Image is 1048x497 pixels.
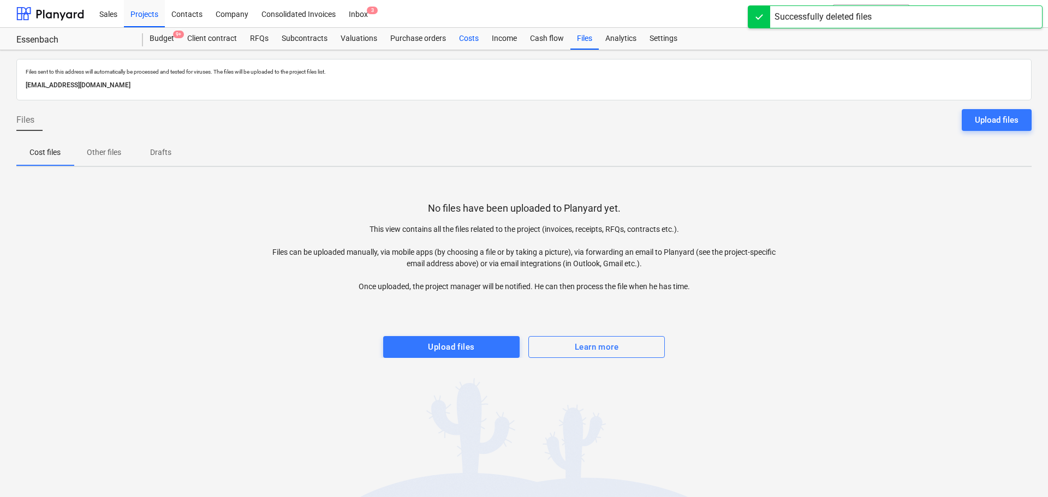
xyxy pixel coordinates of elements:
[143,28,181,50] a: Budget9+
[962,109,1032,131] button: Upload files
[384,28,452,50] a: Purchase orders
[570,28,599,50] a: Files
[428,202,621,215] p: No files have been uploaded to Planyard yet.
[428,340,474,354] div: Upload files
[334,28,384,50] a: Valuations
[452,28,485,50] a: Costs
[383,336,520,358] button: Upload files
[599,28,643,50] a: Analytics
[993,445,1048,497] iframe: Chat Widget
[485,28,523,50] a: Income
[775,10,872,23] div: Successfully deleted files
[143,28,181,50] div: Budget
[643,28,684,50] a: Settings
[147,147,174,158] p: Drafts
[523,28,570,50] a: Cash flow
[528,336,665,358] button: Learn more
[26,80,1022,91] p: [EMAIL_ADDRESS][DOMAIN_NAME]
[975,113,1019,127] div: Upload files
[26,68,1022,75] p: Files sent to this address will automatically be processed and tested for viruses. The files will...
[367,7,378,14] span: 3
[243,28,275,50] a: RFQs
[87,147,121,158] p: Other files
[181,28,243,50] a: Client contract
[16,113,34,127] span: Files
[173,31,184,38] span: 9+
[575,340,618,354] div: Learn more
[16,34,130,46] div: Essenbach
[29,147,61,158] p: Cost files
[275,28,334,50] a: Subcontracts
[270,224,778,292] p: This view contains all the files related to the project (invoices, receipts, RFQs, contracts etc....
